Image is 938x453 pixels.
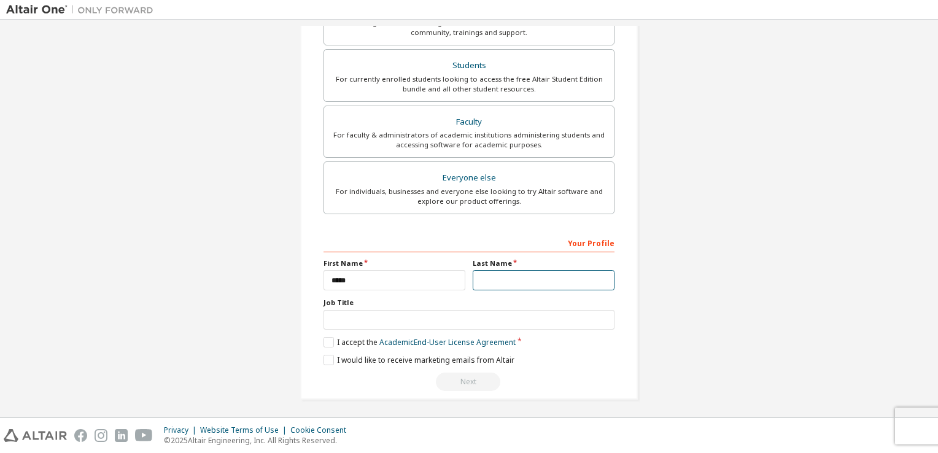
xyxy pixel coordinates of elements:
[331,114,607,131] div: Faculty
[324,233,614,252] div: Your Profile
[200,425,290,435] div: Website Terms of Use
[6,4,160,16] img: Altair One
[331,74,607,94] div: For currently enrolled students looking to access the free Altair Student Edition bundle and all ...
[331,169,607,187] div: Everyone else
[74,429,87,442] img: facebook.svg
[331,187,607,206] div: For individuals, businesses and everyone else looking to try Altair software and explore our prod...
[379,337,516,347] a: Academic End-User License Agreement
[331,18,607,37] div: For existing customers looking to access software downloads, HPC resources, community, trainings ...
[95,429,107,442] img: instagram.svg
[324,337,516,347] label: I accept the
[290,425,354,435] div: Cookie Consent
[331,130,607,150] div: For faculty & administrators of academic institutions administering students and accessing softwa...
[4,429,67,442] img: altair_logo.svg
[324,258,465,268] label: First Name
[331,57,607,74] div: Students
[164,425,200,435] div: Privacy
[324,355,514,365] label: I would like to receive marketing emails from Altair
[324,373,614,391] div: Read and acccept EULA to continue
[473,258,614,268] label: Last Name
[115,429,128,442] img: linkedin.svg
[324,298,614,308] label: Job Title
[164,435,354,446] p: © 2025 Altair Engineering, Inc. All Rights Reserved.
[135,429,153,442] img: youtube.svg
